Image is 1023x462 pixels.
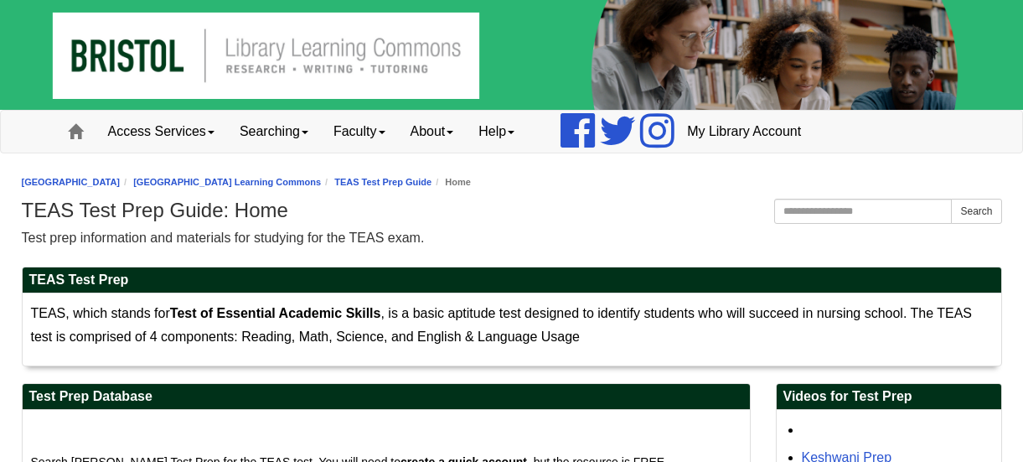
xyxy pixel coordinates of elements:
a: Access Services [96,111,227,153]
a: [GEOGRAPHIC_DATA] Learning Commons [133,177,321,187]
li: Home [431,174,471,190]
h1: TEAS Test Prep Guide: Home [22,199,1002,222]
a: Searching [227,111,321,153]
a: My Library Account [674,111,814,153]
a: [GEOGRAPHIC_DATA] [22,177,121,187]
a: Help [466,111,527,153]
a: About [398,111,467,153]
button: Search [951,199,1001,224]
strong: Test of Essential Academic Skills [170,306,381,320]
h2: Videos for Test Prep [777,384,1001,410]
span: Test prep information and materials for studying for the TEAS exam. [22,231,425,245]
a: TEAS Test Prep Guide [334,177,431,187]
h2: Test Prep Database [23,384,750,410]
p: TEAS, which stands for , is a basic aptitude test designed to identify students who will succeed ... [31,302,993,349]
nav: breadcrumb [22,174,1002,190]
h2: TEAS Test Prep [23,267,1001,293]
a: Faculty [321,111,398,153]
